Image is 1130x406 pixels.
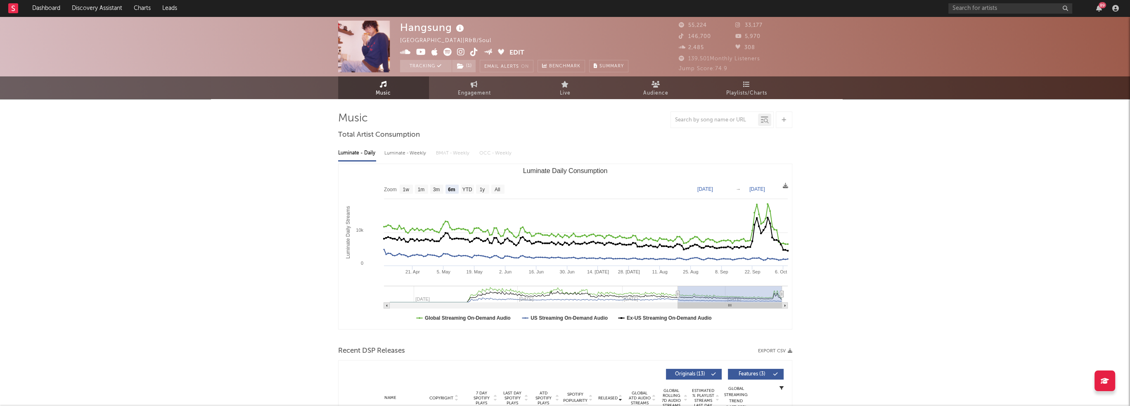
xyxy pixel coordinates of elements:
span: Spotify Popularity [563,392,588,404]
button: Originals(13) [666,369,722,380]
text: Global Streaming On-Demand Audio [425,315,511,321]
span: Global ATD Audio Streams [628,391,651,406]
text: Luminate Daily Streams [345,206,351,259]
text: 6m [448,187,455,192]
div: 89 [1099,2,1106,8]
span: Summary [599,64,624,69]
span: 139,501 Monthly Listeners [679,56,760,62]
text: 5. May [436,269,450,274]
text: Luminate Daily Consumption [523,167,607,174]
a: Benchmark [538,60,585,72]
span: Recent DSP Releases [338,346,405,356]
text: 25. Aug [683,269,698,274]
a: Playlists/Charts [701,76,792,99]
span: 7 Day Spotify Plays [471,391,493,406]
a: Audience [611,76,701,99]
text: 14. [DATE] [587,269,609,274]
span: Playlists/Charts [726,88,767,98]
button: (1) [452,60,476,72]
button: 89 [1096,5,1102,12]
text: 22. Sep [744,269,760,274]
text: All [494,187,500,192]
span: Released [598,396,618,401]
button: Export CSV [758,349,792,354]
a: Live [520,76,611,99]
span: 146,700 [679,34,711,39]
text: 19. May [466,269,483,274]
text: 30. Jun [559,269,574,274]
text: 1w [403,187,409,192]
button: Email AlertsOn [480,60,533,72]
span: Last Day Spotify Plays [502,391,524,406]
button: Tracking [400,60,452,72]
text: 0 [360,261,363,266]
text: 3m [433,187,440,192]
input: Search for artists [948,3,1072,14]
span: Engagement [458,88,491,98]
span: Live [560,88,571,98]
span: Benchmark [549,62,580,71]
span: 5,970 [735,34,760,39]
text: 28. [DATE] [618,269,640,274]
div: Name [363,395,417,401]
span: Music [376,88,391,98]
span: 55,224 [679,23,707,28]
span: 308 [735,45,755,50]
a: Engagement [429,76,520,99]
text: 10k [356,228,363,233]
span: ATD Spotify Plays [533,391,554,406]
input: Search by song name or URL [671,117,758,123]
span: Copyright [429,396,453,401]
span: ( 1 ) [452,60,476,72]
text: 21. Apr [405,269,420,274]
text: YTD [462,187,472,192]
text: 2. Jun [499,269,511,274]
span: Audience [643,88,668,98]
text: US Streaming On-Demand Audio [531,315,608,321]
button: Summary [589,60,628,72]
text: 6. Oct [775,269,786,274]
svg: Luminate Daily Consumption [339,164,792,329]
div: Hangsung [400,21,466,34]
em: On [521,64,529,69]
div: Luminate - Daily [338,146,376,160]
text: 8. Sep [715,269,728,274]
a: Music [338,76,429,99]
text: [DATE] [697,186,713,192]
text: Zoom [384,187,397,192]
text: [DATE] [749,186,765,192]
text: Ex-US Streaming On-Demand Audio [626,315,711,321]
div: Luminate - Weekly [384,146,428,160]
span: Total Artist Consumption [338,130,420,140]
text: 1m [417,187,424,192]
text: 16. Jun [528,269,543,274]
span: 2,485 [679,45,704,50]
div: [GEOGRAPHIC_DATA] | R&B/Soul [400,36,501,46]
span: 33,177 [735,23,763,28]
span: Jump Score: 74.9 [679,66,727,71]
text: 1y [479,187,485,192]
button: Edit [509,48,524,58]
button: Features(3) [728,369,784,380]
text: → [736,186,741,192]
span: Features ( 3 ) [733,372,771,377]
text: 11. Aug [652,269,667,274]
span: Originals ( 13 ) [671,372,709,377]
